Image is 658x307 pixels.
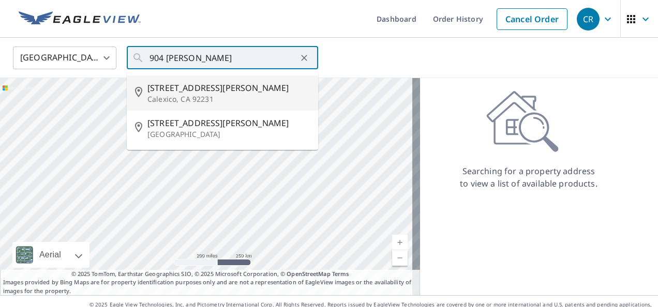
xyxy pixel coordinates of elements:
[147,94,310,104] p: Calexico, CA 92231
[13,43,116,72] div: [GEOGRAPHIC_DATA]
[12,242,89,268] div: Aerial
[19,11,141,27] img: EV Logo
[71,270,349,279] span: © 2025 TomTom, Earthstar Geographics SIO, © 2025 Microsoft Corporation, ©
[287,270,330,278] a: OpenStreetMap
[497,8,567,30] a: Cancel Order
[147,82,310,94] span: [STREET_ADDRESS][PERSON_NAME]
[297,51,311,65] button: Clear
[392,235,408,250] a: Current Level 5, Zoom In
[332,270,349,278] a: Terms
[36,242,64,268] div: Aerial
[577,8,600,30] div: CR
[147,117,310,129] span: [STREET_ADDRESS][PERSON_NAME]
[459,165,598,190] p: Searching for a property address to view a list of available products.
[149,43,297,72] input: Search by address or latitude-longitude
[392,250,408,266] a: Current Level 5, Zoom Out
[147,129,310,140] p: [GEOGRAPHIC_DATA]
